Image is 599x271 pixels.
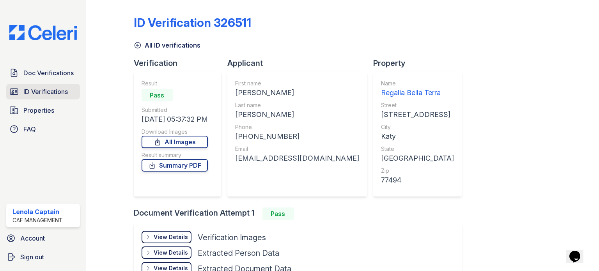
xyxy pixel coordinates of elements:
div: City [381,123,454,131]
div: Extracted Person Data [198,248,279,259]
a: Name Regalia Bella Terra [381,80,454,98]
div: [PERSON_NAME] [235,87,359,98]
div: [STREET_ADDRESS] [381,109,454,120]
div: [PHONE_NUMBER] [235,131,359,142]
div: View Details [154,249,188,257]
div: Submitted [142,106,208,114]
span: ID Verifications [23,87,68,96]
div: Download Images [142,128,208,136]
div: Result summary [142,151,208,159]
div: Regalia Bella Terra [381,87,454,98]
a: Sign out [3,249,83,265]
div: Applicant [227,58,373,69]
a: ID Verifications [6,84,80,99]
div: 77494 [381,175,454,186]
div: Name [381,80,454,87]
div: Pass [142,89,173,101]
div: Result [142,80,208,87]
div: ID Verification 326511 [134,16,251,30]
div: Verification [134,58,227,69]
div: Street [381,101,454,109]
span: Sign out [20,252,44,262]
a: Doc Verifications [6,65,80,81]
div: Email [235,145,359,153]
iframe: chat widget [566,240,591,263]
a: Summary PDF [142,159,208,172]
img: CE_Logo_Blue-a8612792a0a2168367f1c8372b55b34899dd931a85d93a1a3d3e32e68fde9ad4.png [3,25,83,40]
div: Document Verification Attempt 1 [134,207,468,220]
a: FAQ [6,121,80,137]
span: Properties [23,106,54,115]
a: All Images [142,136,208,148]
div: [DATE] 05:37:32 PM [142,114,208,125]
div: CAF Management [12,216,63,224]
span: Account [20,234,45,243]
div: Zip [381,167,454,175]
a: All ID verifications [134,41,200,50]
div: View Details [154,233,188,241]
div: State [381,145,454,153]
div: [GEOGRAPHIC_DATA] [381,153,454,164]
div: [EMAIL_ADDRESS][DOMAIN_NAME] [235,153,359,164]
div: Lenola Captain [12,207,63,216]
div: Property [373,58,468,69]
div: Pass [262,207,294,220]
span: Doc Verifications [23,68,74,78]
div: Last name [235,101,359,109]
span: FAQ [23,124,36,134]
div: Katy [381,131,454,142]
a: Properties [6,103,80,118]
a: Account [3,230,83,246]
div: Verification Images [198,232,266,243]
div: Phone [235,123,359,131]
div: First name [235,80,359,87]
div: [PERSON_NAME] [235,109,359,120]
